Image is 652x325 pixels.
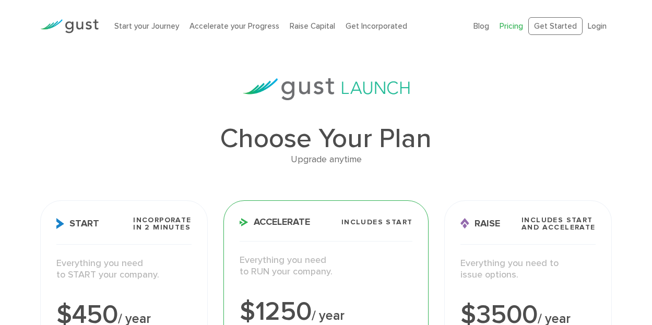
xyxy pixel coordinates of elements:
[346,21,407,31] a: Get Incorporated
[240,255,413,278] p: Everything you need to RUN your company.
[189,21,279,31] a: Accelerate your Progress
[528,17,583,35] a: Get Started
[290,21,335,31] a: Raise Capital
[500,21,523,31] a: Pricing
[460,218,469,229] img: Raise Icon
[473,21,489,31] a: Blog
[240,218,310,227] span: Accelerate
[588,21,607,31] a: Login
[114,21,179,31] a: Start your Journey
[56,218,99,229] span: Start
[460,218,500,229] span: Raise
[312,308,345,323] span: / year
[40,152,611,167] div: Upgrade anytime
[521,216,596,231] span: Includes START and ACCELERATE
[40,125,611,152] h1: Choose Your Plan
[56,258,191,281] p: Everything you need to START your company.
[240,218,248,226] img: Accelerate Icon
[40,19,99,33] img: Gust Logo
[243,78,410,100] img: gust-launch-logos.svg
[133,216,191,231] span: Incorporate in 2 Minutes
[240,299,413,325] div: $1250
[56,218,64,229] img: Start Icon X2
[341,219,413,226] span: Includes START
[460,258,595,281] p: Everything you need to issue options.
